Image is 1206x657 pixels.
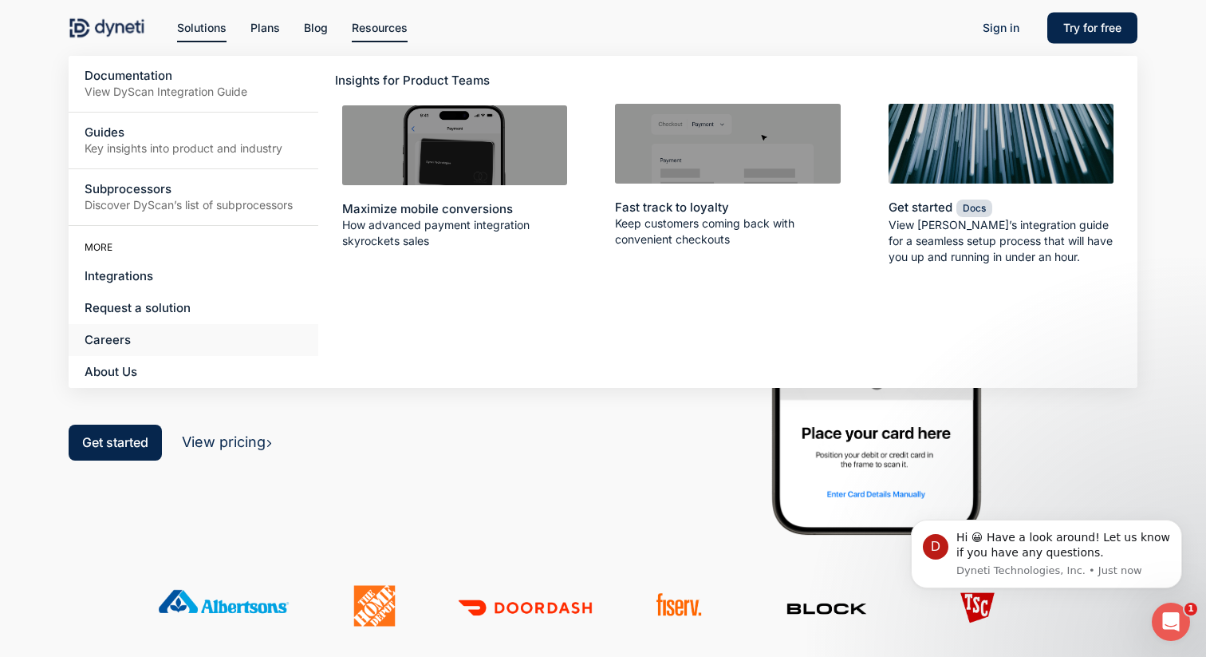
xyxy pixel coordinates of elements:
img: Dyneti Technologies [69,16,145,40]
span: Try for free [1063,21,1121,34]
a: SubprocessorsDiscover DyScan’s list of subprocessors [69,169,318,225]
small: Discover DyScan’s list of subprocessors [85,197,302,213]
img: client [458,585,593,627]
span: 1 [1184,603,1197,615]
a: GuidesKey insights into product and industry [69,113,318,168]
a: Request a solution [69,292,318,324]
span: Maximize mobile conversions [342,201,513,216]
a: Insights for Product Teams [330,68,580,93]
span: Keep customers coming back with convenient checkouts [615,216,841,247]
img: client [307,585,442,627]
span: Subprocessors [85,181,171,196]
span: Careers [85,332,131,347]
small: Key insights into product and industry [85,141,302,156]
span: Resources [352,21,408,34]
a: Sign in [967,15,1035,41]
iframe: Intercom live chat [1152,603,1190,641]
span: Get started [889,200,952,215]
span: Fast track to loyalty [615,200,729,215]
span: About Us [85,364,137,379]
span: How advanced payment integration skyrockets sales [342,217,568,249]
span: Docs [956,200,992,217]
a: MORE [69,234,318,260]
span: Insights for Product Teams [335,73,490,88]
a: View pricing [182,433,273,450]
a: About Us [69,356,318,388]
span: Documentation [85,68,172,83]
span: Guides [85,125,124,140]
a: Integrations [69,260,318,292]
a: Plans [250,19,280,37]
a: Careers [69,324,318,356]
img: client [609,585,743,627]
img: client [759,585,894,627]
small: View DyScan Integration Guide [85,84,302,100]
span: Integrations [85,268,153,283]
a: Get startedDocsView [PERSON_NAME]’s integration guide for a seamless setup process that will have... [877,92,1126,277]
a: Get started [69,425,162,461]
a: Solutions [177,19,227,37]
a: Maximize mobile conversionsHow advanced payment integration skyrockets sales [330,93,580,261]
a: Fast track to loyaltyKeep customers coming back with convenient checkouts [603,92,853,259]
span: Sign in [983,21,1019,34]
a: Try for free [1047,19,1137,37]
a: DocumentationView DyScan Integration Guide [69,56,318,112]
span: MORE [85,241,112,253]
span: View [PERSON_NAME]’s integration guide for a seamless setup process that will have you up and run... [889,217,1114,265]
iframe: Intercom notifications message [887,496,1206,614]
span: Get started [82,434,148,450]
a: Blog [304,19,328,37]
a: Resources [352,19,408,37]
span: Request a solution [85,300,191,315]
img: client [156,585,291,627]
span: Solutions [177,21,227,34]
span: Plans [250,21,280,34]
span: Blog [304,21,328,34]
